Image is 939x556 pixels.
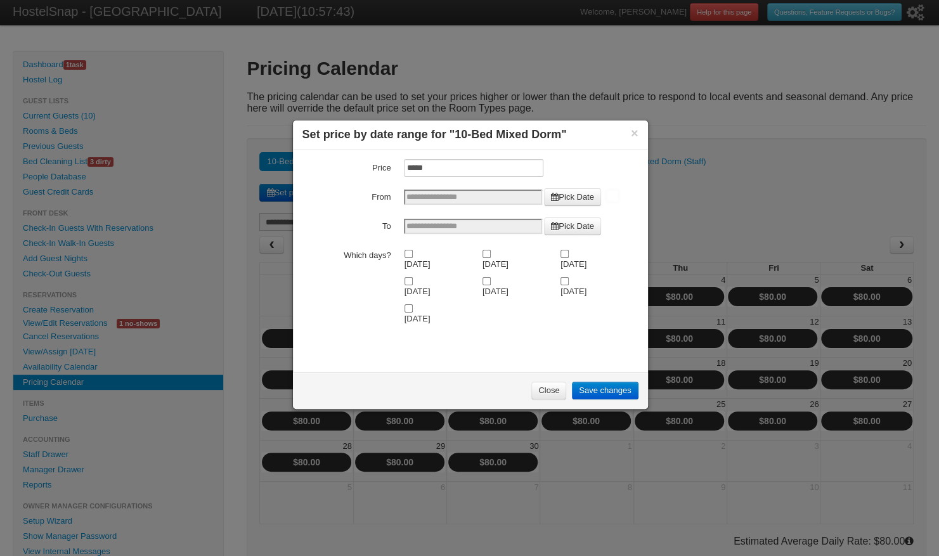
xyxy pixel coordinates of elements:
[482,259,559,270] label: [DATE]
[405,286,481,297] label: [DATE]
[560,259,637,270] label: [DATE]
[302,247,391,261] label: Which days?
[544,188,601,206] a: Pick Date
[405,313,481,325] label: [DATE]
[531,382,566,399] a: Close
[302,126,638,143] h3: Set price by date range for "10-Bed Mixed Dorm"
[631,127,638,139] button: ×
[560,286,637,297] label: [DATE]
[302,188,391,203] label: From
[544,217,601,235] a: Pick Date
[302,217,391,232] label: To
[302,159,391,174] label: Price
[482,286,559,297] label: [DATE]
[572,382,638,399] a: Save changes
[405,259,481,270] label: [DATE]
